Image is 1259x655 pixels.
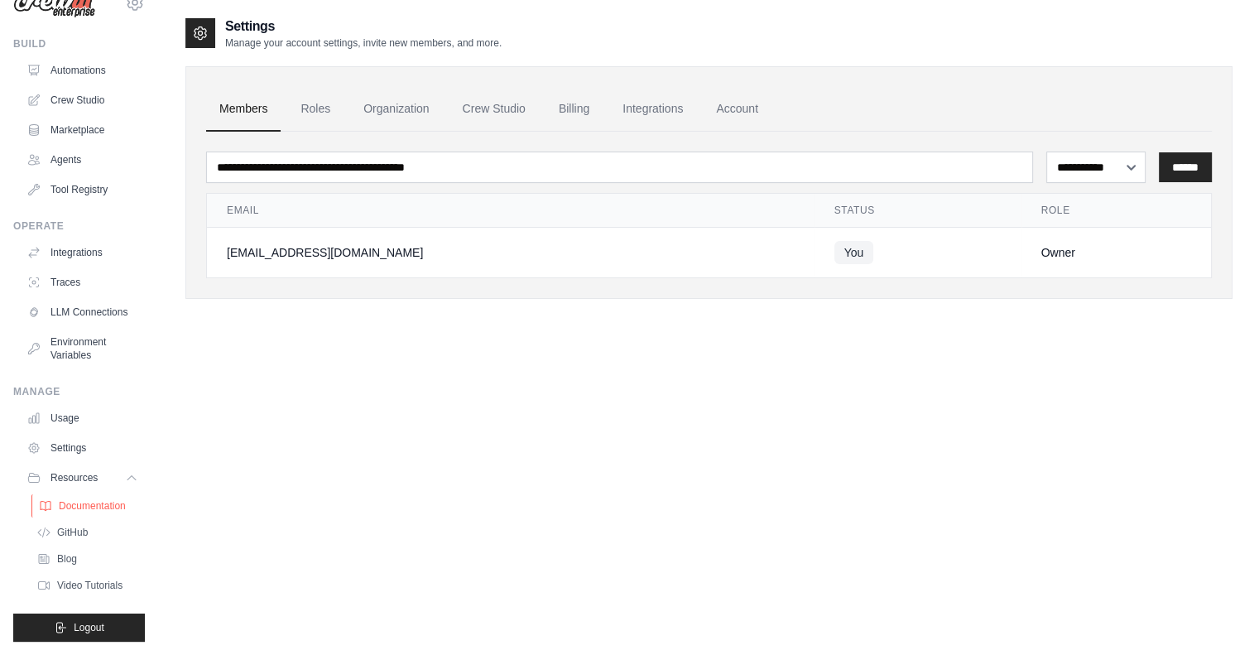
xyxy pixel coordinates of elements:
a: Account [703,87,771,132]
div: Operate [13,219,145,233]
a: Marketplace [20,117,145,143]
a: Integrations [609,87,696,132]
a: Agents [20,147,145,173]
a: Usage [20,405,145,431]
a: LLM Connections [20,299,145,325]
th: Status [815,194,1021,228]
p: Manage your account settings, invite new members, and more. [225,36,502,50]
a: Integrations [20,239,145,266]
a: Blog [30,547,145,571]
div: Build [13,37,145,51]
a: GitHub [30,521,145,544]
button: Logout [13,614,145,642]
a: Crew Studio [20,87,145,113]
a: Tool Registry [20,176,145,203]
button: Resources [20,465,145,491]
th: Role [1021,194,1212,228]
a: Automations [20,57,145,84]
h2: Settings [225,17,502,36]
div: Owner [1041,244,1192,261]
a: Environment Variables [20,329,145,368]
div: [EMAIL_ADDRESS][DOMAIN_NAME] [227,244,795,261]
span: Documentation [59,499,126,513]
span: Video Tutorials [57,579,123,592]
a: Organization [350,87,442,132]
a: Crew Studio [449,87,539,132]
span: Resources [50,471,98,484]
a: Roles [287,87,344,132]
span: You [834,241,874,264]
a: Traces [20,269,145,296]
th: Email [207,194,815,228]
a: Documentation [31,494,147,518]
a: Billing [545,87,603,132]
span: Logout [74,621,104,634]
a: Members [206,87,281,132]
div: Manage [13,385,145,398]
a: Video Tutorials [30,574,145,597]
span: Blog [57,552,77,566]
span: GitHub [57,526,88,539]
a: Settings [20,435,145,461]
